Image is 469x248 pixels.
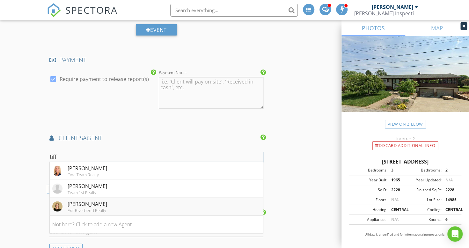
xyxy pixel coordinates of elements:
div: 2 [441,167,459,173]
div: CENTRAL [441,207,459,213]
span: SPECTORA [65,3,118,17]
input: Search for an Agent [49,152,263,162]
div: 3 [387,167,405,173]
div: 1965 [387,177,405,183]
div: Bathrooms: [405,167,441,173]
div: [PERSON_NAME] [68,200,107,208]
label: Require payment to release report(s) [60,76,149,82]
a: MAP [405,20,469,36]
div: One Team Realty [68,172,107,177]
div: Year Built: [351,177,387,183]
div: 14985 [441,197,459,203]
img: streetview [341,36,469,128]
span: client's [59,134,83,142]
div: Finished Sq Ft: [405,187,441,193]
div: Lot Size: [405,197,441,203]
span: N/A [445,177,452,183]
div: CENTRAL [387,207,405,213]
div: Bedrooms: [351,167,387,173]
div: Event [136,24,177,36]
p: All data is unverified and for informational purposes only. [349,232,461,237]
div: 2228 [441,187,459,193]
a: View on Zillow [385,120,426,128]
div: ADD ADDITIONAL AGENT [47,185,121,193]
h4: PAYMENT [49,56,263,64]
div: Heating: [351,207,387,213]
span: N/A [391,217,398,222]
div: Open Intercom Messenger [447,226,463,242]
div: Team 1st Realty [68,190,107,195]
div: Exit Riverbend Realty [68,208,107,213]
img: data [52,166,62,176]
div: Christman Inspections, LLC [354,10,418,17]
div: 2228 [387,187,405,193]
a: SPECTORA [47,9,118,22]
div: Rooms: [405,217,441,222]
div: Floors: [351,197,387,203]
div: Year Updated: [405,177,441,183]
li: Not here? Click to add a new Agent [50,216,263,234]
input: Search everything... [170,4,298,17]
h4: AGENT [49,134,263,142]
span: N/A [391,197,398,202]
a: PHOTOS [341,20,405,36]
div: Discard Additional info [372,141,438,150]
div: [PERSON_NAME] [68,182,107,190]
div: Incorrect? [341,136,469,141]
div: Sq Ft: [351,187,387,193]
div: [PERSON_NAME] [372,4,413,10]
img: The Best Home Inspection Software - Spectora [47,3,61,17]
img: data [52,201,62,212]
div: 6 [441,217,459,222]
img: default-user-f0147aede5fd5fa78ca7ade42f37bd4542148d508eef1c3d3ea960f66861d68b.jpg [52,184,62,194]
div: [STREET_ADDRESS] [349,158,461,165]
div: [PERSON_NAME] [68,164,107,172]
div: Appliances: [351,217,387,222]
div: Cooling: [405,207,441,213]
